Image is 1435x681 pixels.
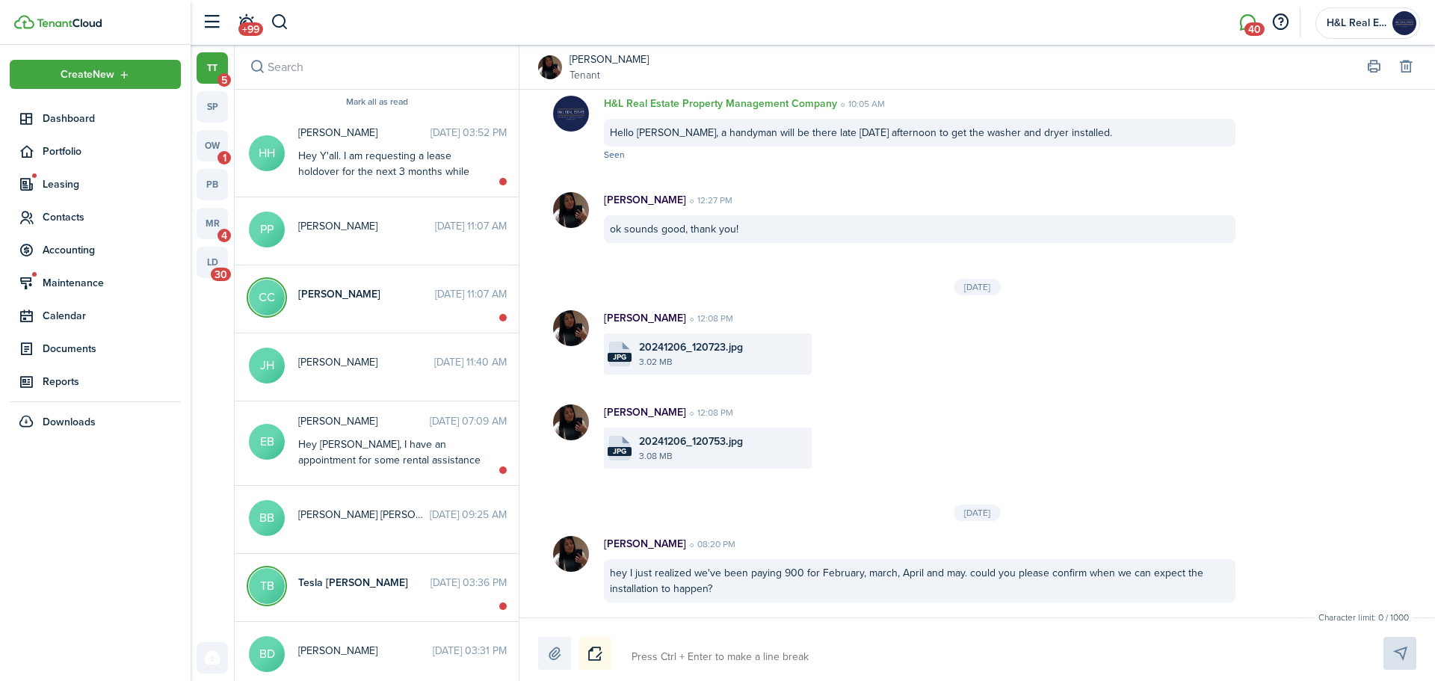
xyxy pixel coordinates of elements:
[10,367,181,396] a: Reports
[43,341,181,357] span: Documents
[1327,18,1386,28] span: H&L Real Estate Property Management Company
[298,643,433,659] span: Baylie Durfee
[604,536,686,552] p: [PERSON_NAME]
[61,70,114,80] span: Create New
[298,218,435,234] span: Preston Peterman
[604,310,686,326] p: [PERSON_NAME]
[570,67,649,83] a: Tenant
[211,268,231,281] span: 30
[434,354,507,370] time: [DATE] 11:40 AM
[538,55,562,79] img: Ana Amador
[43,242,181,258] span: Accounting
[346,97,408,108] button: Mark all as read
[435,286,507,302] time: [DATE] 11:07 AM
[43,275,181,291] span: Maintenance
[608,353,632,362] file-extension: jpg
[249,500,285,536] avatar-text: BB
[608,447,632,456] file-extension: jpg
[553,310,589,346] img: Ana Amador
[238,22,263,36] span: +99
[604,559,1235,603] div: hey I just realized we've been paying 900 for February, march, April and may. could you please co...
[639,339,743,355] span: 20241206_120723.jpg
[298,354,434,370] span: Jaxon Heward
[1395,57,1416,78] button: Delete
[235,45,519,89] input: search
[197,130,228,161] a: ow
[837,97,885,111] time: 10:05 AM
[686,194,732,207] time: 12:27 PM
[639,434,743,449] span: 20241206_120753.jpg
[1392,11,1416,35] img: H&L Real Estate Property Management Company
[1363,57,1384,78] button: Print
[298,575,430,591] span: Tesla Beeman
[604,148,625,161] span: Seen
[430,575,507,591] time: [DATE] 03:36 PM
[578,637,611,670] button: Notice
[686,312,733,325] time: 12:08 PM
[43,414,96,430] span: Downloads
[570,52,649,67] a: [PERSON_NAME]
[217,73,231,87] span: 5
[954,505,1001,521] div: [DATE]
[553,192,589,228] img: Ana Amador
[553,96,589,132] img: H&L Real Estate Property Management Company
[435,218,507,234] time: [DATE] 11:07 AM
[249,568,285,604] avatar-text: TB
[1315,611,1413,624] small: Character limit: 0 / 1000
[430,507,507,523] time: [DATE] 09:25 AM
[553,404,589,440] img: Ana Amador
[232,4,260,42] a: Notifications
[604,119,1235,147] div: Hello [PERSON_NAME], a handyman will be there late [DATE] afternoon to get the washer and dryer i...
[197,8,226,37] button: Open sidebar
[249,348,285,383] avatar-text: JH
[37,19,102,28] img: TenantCloud
[10,104,181,133] a: Dashboard
[298,437,485,499] div: Hey [PERSON_NAME], I have an appointment for some rental assistance this afternoon. Just wanted t...
[298,148,485,446] div: Hey Y'all. I am requesting a lease holdover for the next 3 months while we try to buy a house. Af...
[604,215,1235,243] div: ok sounds good, thank you!
[217,151,231,164] span: 1
[608,342,632,366] file-icon: File
[249,280,285,315] avatar-text: CC
[604,404,686,420] p: [PERSON_NAME]
[217,229,231,242] span: 4
[686,406,733,419] time: 12:08 PM
[197,169,228,200] a: pb
[197,208,228,239] a: mr
[197,91,228,123] a: sp
[608,436,632,460] file-icon: File
[43,111,181,126] span: Dashboard
[298,125,430,141] span: Hunter Hyrum
[43,374,181,389] span: Reports
[604,192,686,208] p: [PERSON_NAME]
[298,286,435,302] span: christina christensen
[43,209,181,225] span: Contacts
[249,424,285,460] avatar-text: EB
[1268,10,1293,35] button: Open resource center
[249,135,285,171] avatar-text: HH
[43,144,181,159] span: Portfolio
[553,536,589,572] img: Ana Amador
[249,212,285,247] avatar-text: PP
[197,52,228,84] a: tt
[604,96,837,111] p: H&L Real Estate Property Management Company
[298,413,430,429] span: Emilie Burton
[43,176,181,192] span: Leasing
[247,57,268,78] button: Search
[197,247,228,278] a: ld
[686,537,735,551] time: 08:20 PM
[14,15,34,29] img: TenantCloud
[430,125,507,141] time: [DATE] 03:52 PM
[430,413,507,429] time: [DATE] 07:09 AM
[954,279,1001,295] div: [DATE]
[639,355,808,369] file-size: 3.02 MB
[10,60,181,89] button: Open menu
[298,507,430,523] span: Brittany Blacker Blacker
[433,643,507,659] time: [DATE] 03:31 PM
[639,449,808,463] file-size: 3.08 MB
[249,636,285,672] avatar-text: BD
[43,308,181,324] span: Calendar
[271,10,289,35] button: Search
